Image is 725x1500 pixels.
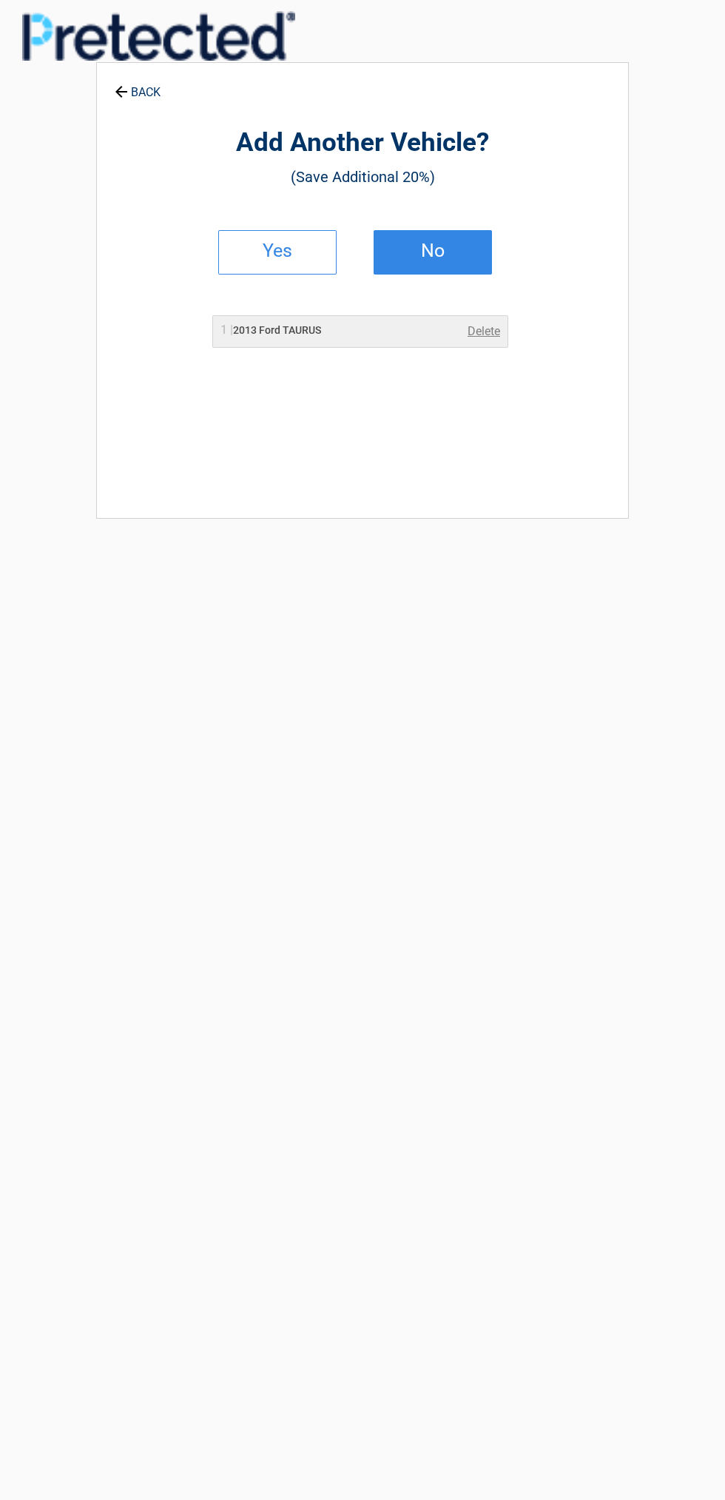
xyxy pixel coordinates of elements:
[468,323,500,340] a: Delete
[104,164,621,189] h3: (Save Additional 20%)
[234,246,321,256] h2: Yes
[104,126,621,161] h2: Add Another Vehicle?
[389,246,476,256] h2: No
[220,323,233,337] span: 1 |
[220,323,321,338] h2: 2013 Ford TAURUS
[112,73,163,98] a: BACK
[22,11,295,61] img: Main Logo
